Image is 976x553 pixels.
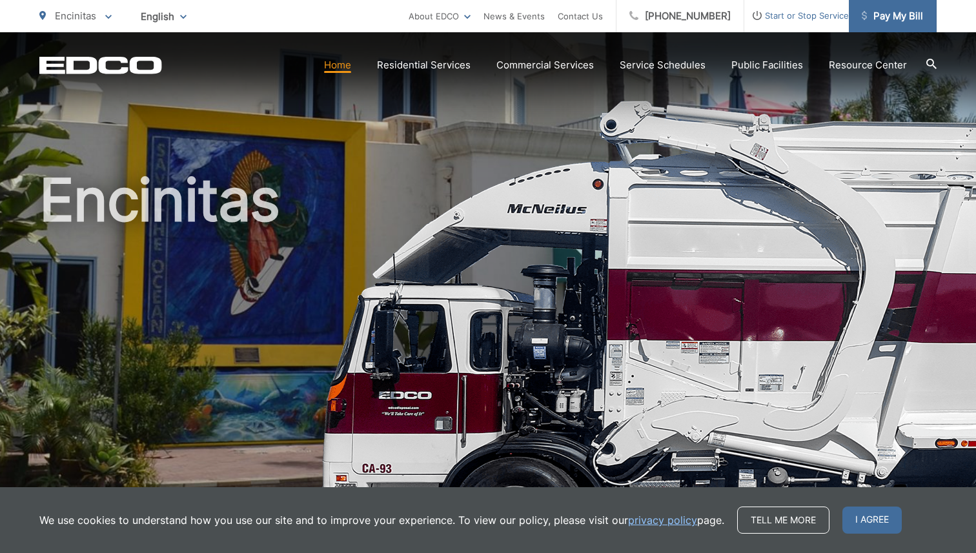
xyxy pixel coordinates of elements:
a: EDCD logo. Return to the homepage. [39,56,162,74]
a: Residential Services [377,57,471,73]
p: We use cookies to understand how you use our site and to improve your experience. To view our pol... [39,512,724,528]
a: Contact Us [558,8,603,24]
a: Public Facilities [731,57,803,73]
a: News & Events [483,8,545,24]
a: About EDCO [409,8,471,24]
a: Home [324,57,351,73]
a: Commercial Services [496,57,594,73]
a: Service Schedules [620,57,706,73]
span: Encinitas [55,10,96,22]
a: privacy policy [628,512,697,528]
a: Tell me more [737,507,829,534]
a: Resource Center [829,57,907,73]
span: Pay My Bill [862,8,923,24]
span: I agree [842,507,902,534]
span: English [131,5,196,28]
